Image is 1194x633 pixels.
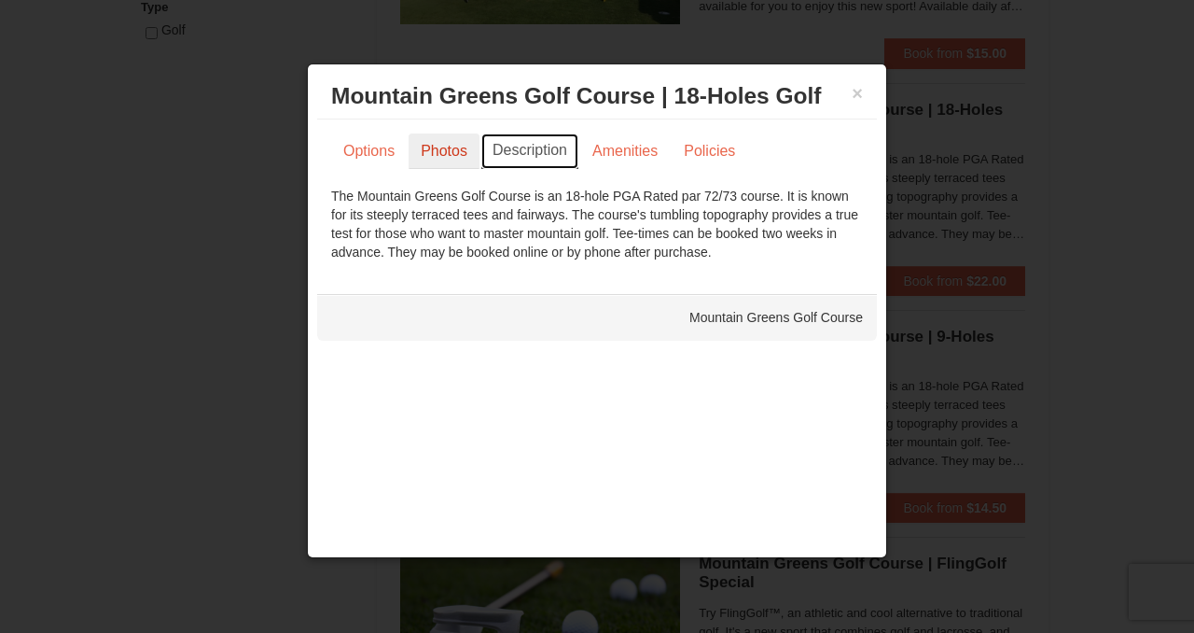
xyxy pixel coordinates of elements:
[852,84,863,103] button: ×
[331,187,863,261] div: The Mountain Greens Golf Course is an 18-hole PGA Rated par 72/73 course. It is known for its ste...
[331,82,863,110] h3: Mountain Greens Golf Course | 18-Holes Golf
[672,134,747,169] a: Policies
[481,134,578,169] a: Description
[580,134,670,169] a: Amenities
[331,134,407,169] a: Options
[409,134,479,169] a: Photos
[317,294,877,341] div: Mountain Greens Golf Course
